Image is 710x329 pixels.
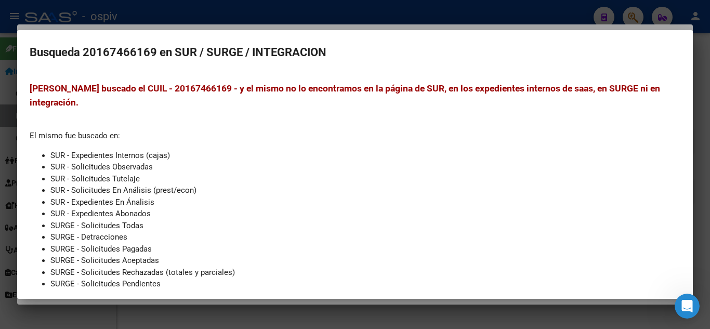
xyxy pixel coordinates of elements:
li: SUR - Expedientes Abonados [50,208,680,220]
li: SUR - Expedientes En Ánalisis [50,196,680,208]
li: SURGE - Solicitudes Rechazadas (totales y parciales) [50,267,680,279]
h2: Busqueda 20167466169 en SUR / SURGE / INTEGRACION [30,43,680,62]
li: SURGE - Solicitudes Pagadas [50,243,680,255]
li: SURGE - Solicitudes Pendientes [50,278,680,290]
li: SURGE - Solicitudes Todas [50,220,680,232]
li: SUR - Solicitudes Observadas [50,161,680,173]
li: SUR - Solicitudes Tutelaje [50,173,680,185]
iframe: Intercom live chat [675,294,700,319]
li: SURGE - Solicitudes Aceptadas [50,255,680,267]
span: [PERSON_NAME] buscado el CUIL - 20167466169 - y el mismo no lo encontramos en la página de SUR, e... [30,83,660,107]
li: SURGE - Detracciones [50,231,680,243]
li: SUR - Expedientes Internos (cajas) [50,150,680,162]
li: SUR - Solicitudes En Análisis (prest/econ) [50,185,680,196]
